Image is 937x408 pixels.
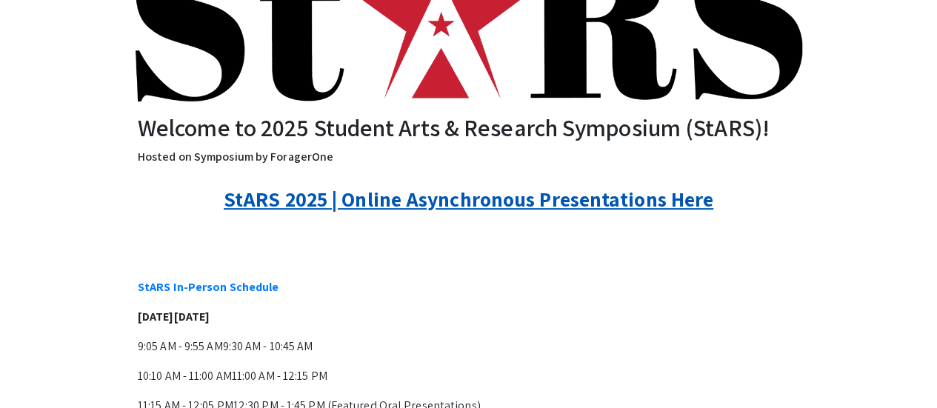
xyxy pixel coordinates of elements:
p: Hosted on Symposium by ForagerOne [138,148,799,166]
a: StARS In-Person Schedule [138,279,279,295]
span: 9:30 AM - 10:45 AM [223,338,313,354]
a: StARS 2025 | Online Asynchronous Presentations Here [224,185,713,213]
iframe: Chat [11,341,63,397]
span: 11:00 AM - 12:15 PM [232,368,327,384]
span: [DATE] [173,309,210,324]
p: 9:05 AM - 9:55 AM [138,338,799,355]
strong: [DATE] [138,309,174,324]
h2: Welcome to 2025 Student Arts & Research Symposium (StARS)! [138,113,799,141]
span: 10:10 AM - 11:00 AM [138,368,232,384]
